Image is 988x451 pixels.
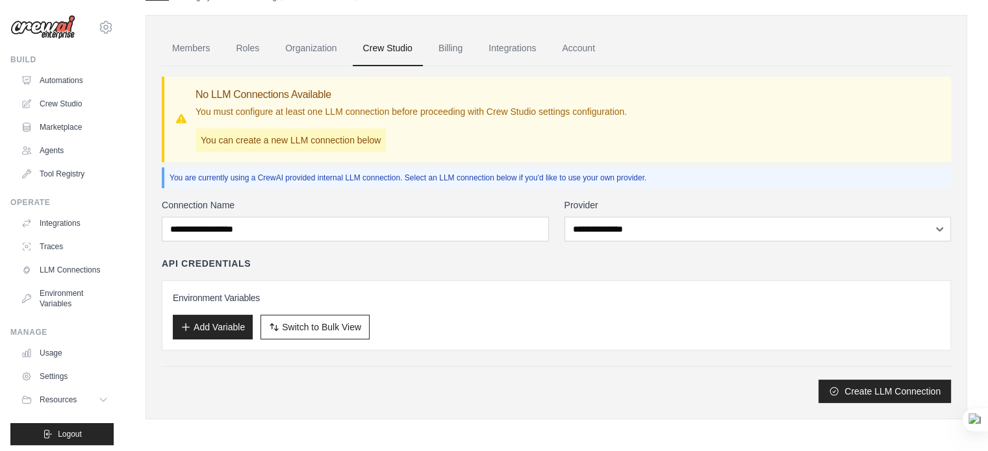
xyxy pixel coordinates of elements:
[16,283,114,314] a: Environment Variables
[162,257,251,270] h4: API Credentials
[40,395,77,405] span: Resources
[564,199,952,212] label: Provider
[10,55,114,65] div: Build
[275,31,347,66] a: Organization
[16,70,114,91] a: Automations
[162,199,549,212] label: Connection Name
[16,236,114,257] a: Traces
[10,327,114,337] div: Manage
[818,380,951,403] button: Create LLM Connection
[225,31,270,66] a: Roles
[16,93,114,114] a: Crew Studio
[551,31,605,66] a: Account
[16,366,114,387] a: Settings
[16,140,114,161] a: Agents
[16,343,114,363] a: Usage
[58,429,82,439] span: Logout
[282,321,361,334] span: Switch to Bulk View
[16,389,114,410] button: Resources
[10,15,75,40] img: Logo
[478,31,546,66] a: Integrations
[196,105,627,118] p: You must configure at least one LLM connection before proceeding with Crew Studio settings config...
[173,291,940,304] h3: Environment Variables
[16,164,114,184] a: Tool Registry
[170,173,946,183] p: You are currently using a CrewAI provided internal LLM connection. Select an LLM connection below...
[428,31,473,66] a: Billing
[353,31,423,66] a: Crew Studio
[196,128,386,152] p: You can create a new LLM connection below
[162,31,220,66] a: Members
[16,213,114,234] a: Integrations
[173,315,253,339] button: Add Variable
[196,87,627,103] h3: No LLM Connections Available
[16,260,114,280] a: LLM Connections
[260,315,370,339] button: Switch to Bulk View
[16,117,114,138] a: Marketplace
[10,197,114,208] div: Operate
[10,423,114,445] button: Logout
